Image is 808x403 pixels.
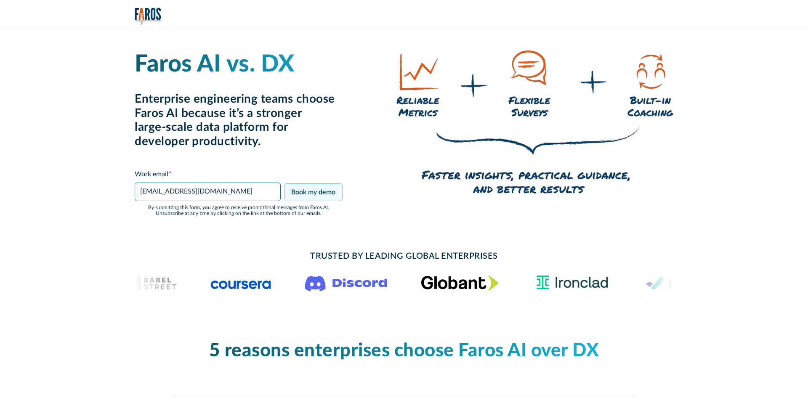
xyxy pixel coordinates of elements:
[209,342,599,360] span: 5 reasons enterprises choose Faros AI over DX
[396,50,673,197] img: A hand drawing on a white board, detailing how Faros empowers faster insights, practical guidance...
[135,92,343,148] h2: Enterprise engineering teams choose Faros AI because it’s a stronger large-scale data platform fo...
[135,169,343,217] form: Faros vs DX Form
[135,169,281,179] div: Work email
[532,273,612,293] img: Ironclad Logo
[135,8,162,25] a: home
[135,204,343,217] div: By submitting this form, you agree to receive promotional messages from Faros Al. Unsubscribe at ...
[202,250,606,262] h2: TRUSTED BY LEADING GLOBAL ENTERPRISES
[284,183,343,201] input: Book my demo
[135,50,343,79] h1: Faros AI vs. DX
[210,276,271,289] img: Logo of the online learning platform Coursera.
[305,274,387,292] img: Logo of the communication platform Discord.
[421,275,499,291] img: Globant's logo
[135,8,162,25] img: Logo of the analytics and reporting company Faros.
